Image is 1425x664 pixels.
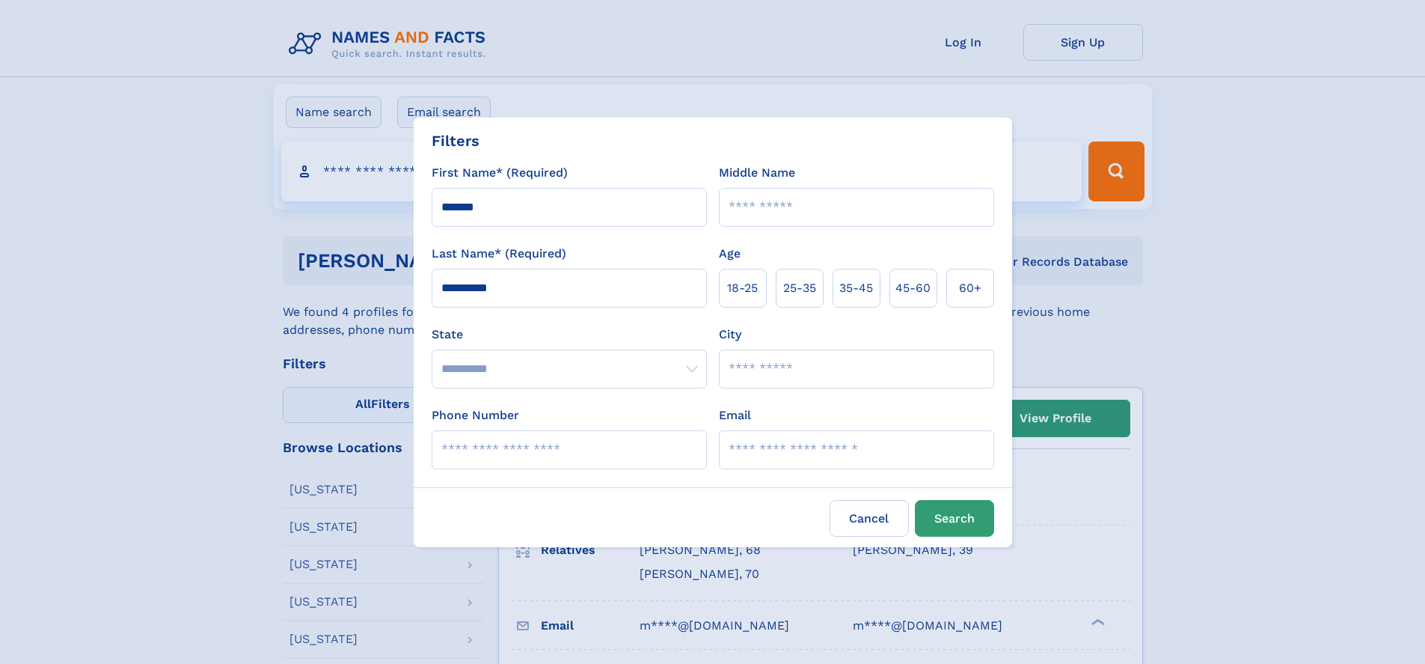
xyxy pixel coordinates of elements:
[719,164,795,182] label: Middle Name
[719,245,741,263] label: Age
[432,326,707,344] label: State
[839,279,873,297] span: 35‑45
[432,406,519,424] label: Phone Number
[719,326,741,344] label: City
[432,245,566,263] label: Last Name* (Required)
[915,500,994,537] button: Search
[432,164,568,182] label: First Name* (Required)
[895,279,931,297] span: 45‑60
[959,279,981,297] span: 60+
[783,279,816,297] span: 25‑35
[719,406,751,424] label: Email
[727,279,758,297] span: 18‑25
[432,130,479,152] div: Filters
[830,500,909,537] label: Cancel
